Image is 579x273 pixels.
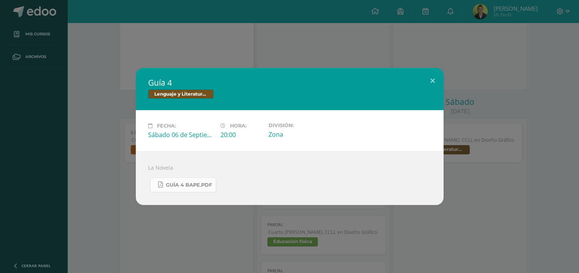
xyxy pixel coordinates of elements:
[148,131,214,139] div: Sábado 06 de Septiembre
[220,131,262,139] div: 20:00
[269,130,335,139] div: Zona
[157,123,176,129] span: Fecha:
[148,89,214,99] span: Lenguaje y Literatura 4to.
[166,182,212,188] span: Guía 4 BAPE.pdf
[230,123,247,129] span: Hora:
[150,177,216,192] a: Guía 4 BAPE.pdf
[422,68,444,94] button: Close (Esc)
[148,77,431,88] h2: Guía 4
[269,122,335,128] label: División:
[136,151,444,205] div: La Novela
